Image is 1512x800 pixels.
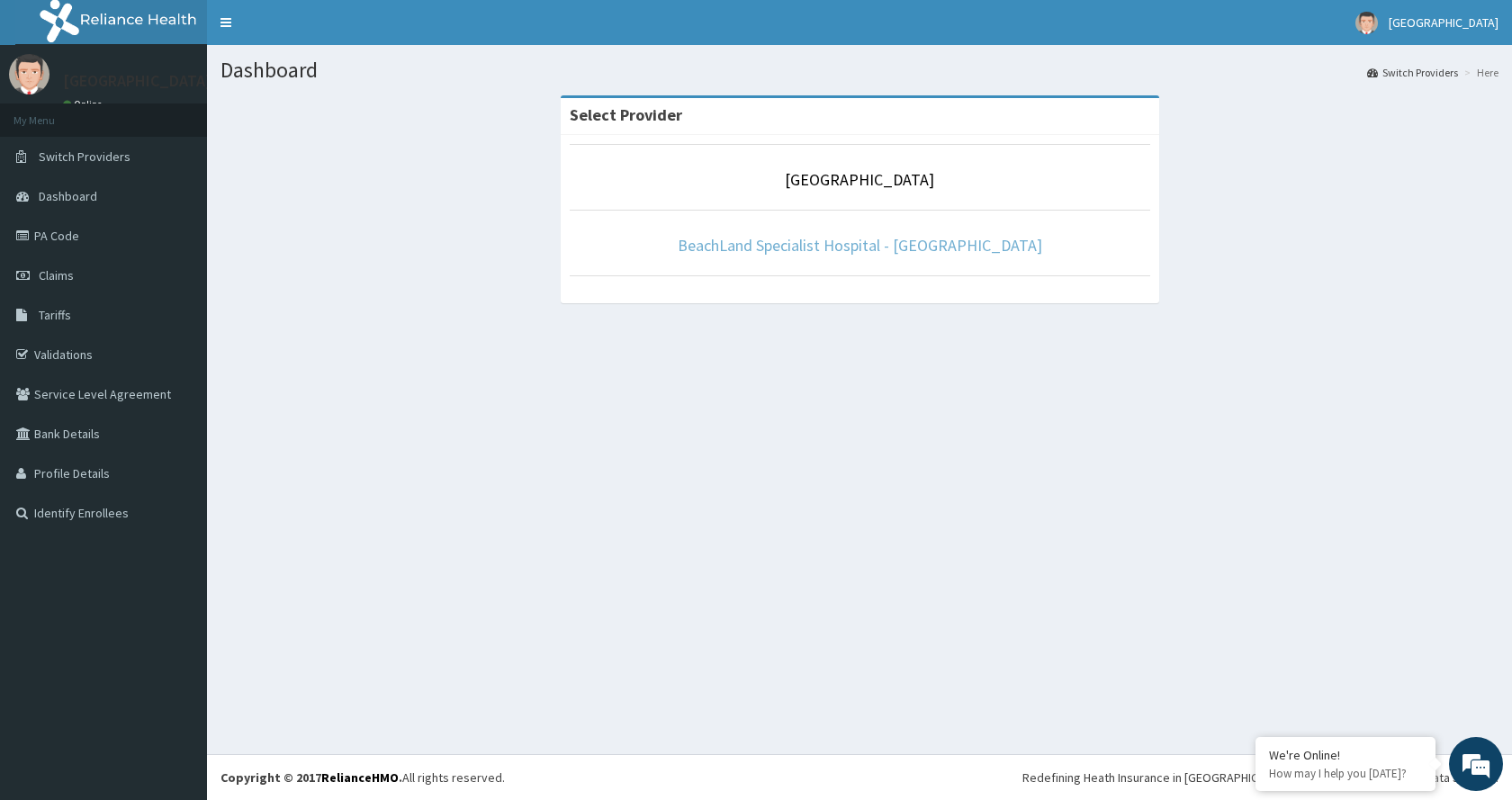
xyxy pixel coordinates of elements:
[1269,766,1422,781] p: How may I help you today?
[63,73,211,89] p: [GEOGRAPHIC_DATA]
[1022,769,1498,787] div: Redefining Heath Insurance in [GEOGRAPHIC_DATA] using Telemedicine and Data Science!
[220,769,402,786] strong: Copyright © 2017 .
[1460,65,1498,80] li: Here
[39,307,71,323] span: Tariffs
[207,754,1512,800] footer: All rights reserved.
[785,169,934,190] a: [GEOGRAPHIC_DATA]
[570,104,682,125] strong: Select Provider
[1367,65,1458,80] a: Switch Providers
[1389,14,1498,31] span: [GEOGRAPHIC_DATA]
[9,54,49,94] img: User Image
[220,58,1498,82] h1: Dashboard
[39,267,74,283] span: Claims
[39,148,130,165] span: Switch Providers
[1355,12,1378,34] img: User Image
[321,769,399,786] a: RelianceHMO
[39,188,97,204] span: Dashboard
[63,98,106,111] a: Online
[1269,747,1422,763] div: We're Online!
[678,235,1042,256] a: BeachLand Specialist Hospital - [GEOGRAPHIC_DATA]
